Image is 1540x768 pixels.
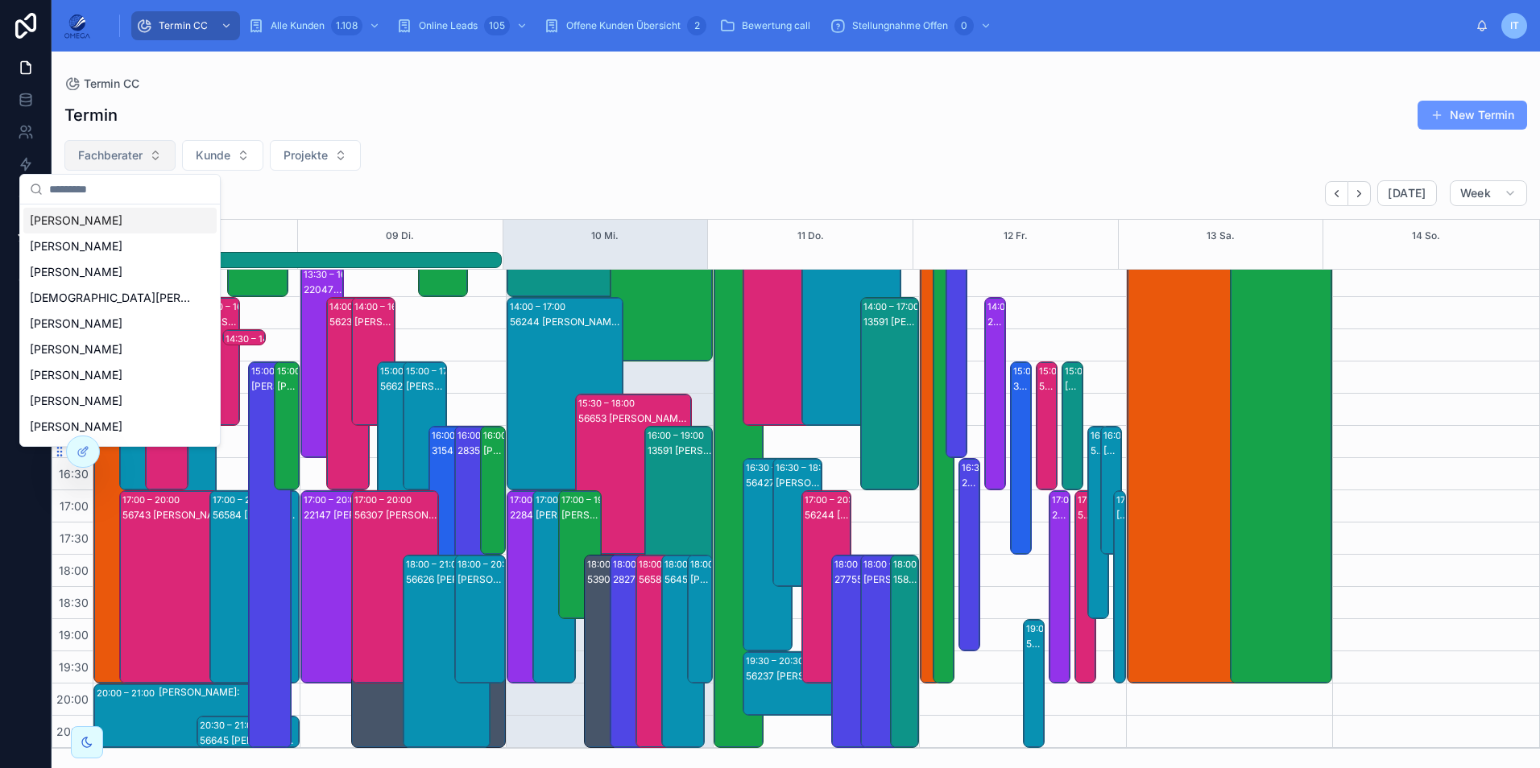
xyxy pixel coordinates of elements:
div: 15:00 – 17:00 [406,363,466,379]
div: 17:00 – 20:00[PERSON_NAME]: [533,491,575,683]
span: 18:00 [55,564,93,577]
div: 56237 [PERSON_NAME]:[PERSON_NAME] [746,670,917,683]
span: 17:00 [56,499,93,513]
div: 0 [954,16,974,35]
div: 16:00 – 19:0028357 [PERSON_NAME] Kunde:[PERSON_NAME] [455,427,497,618]
a: Online Leads105 [391,11,536,40]
div: 17:00 – 20:00 [805,492,866,508]
div: 18:00 – 21:0053909 [PERSON_NAME]:[PERSON_NAME] [585,555,627,747]
div: 17:00 – 20:00 [213,492,274,508]
div: 15:00 – 17:00 [277,363,337,379]
div: 56626 [PERSON_NAME]:[PERSON_NAME] [406,573,489,586]
div: 15:00 – 18:00 [1013,363,1074,379]
div: 27755 [PERSON_NAME] Kunde:[PERSON_NAME] [834,573,880,586]
div: 15:00 – 18:0056626 [PERSON_NAME]:[PERSON_NAME] [378,362,420,554]
div: 17:00 – 19:00 [561,492,621,508]
button: Next [1348,181,1371,206]
button: Select Button [182,140,263,171]
div: [PERSON_NAME]: [536,509,574,522]
a: Termin CC [131,11,240,40]
div: 09 Di. [386,220,414,252]
div: 56459 [PERSON_NAME]:Sahra El Oirdi [1091,444,1107,457]
div: 56307 [PERSON_NAME]:[PERSON_NAME] [354,509,437,522]
div: 14:00 – 17:0022846 [PERSON_NAME]:[PERSON_NAME] [985,298,1005,489]
span: 19:00 [55,628,93,642]
span: [PERSON_NAME] [30,213,122,229]
div: 56204 [PERSON_NAME]:[PERSON_NAME] [1078,509,1095,522]
div: 16:00 – 18:00 [483,427,544,444]
div: 17:00 – 20:0056743 [PERSON_NAME]:[PERSON_NAME] [120,491,271,683]
span: [PERSON_NAME] [30,444,122,460]
div: 17:00 – 20:0056204 [PERSON_NAME]:[PERSON_NAME] [1075,491,1095,683]
span: Week [1460,186,1491,200]
button: 12 Fr. [1004,220,1028,252]
div: 17:00 – 20:0056244 [PERSON_NAME]:[PERSON_NAME] [802,491,851,683]
span: [PERSON_NAME] [30,238,122,254]
a: New Termin [1418,101,1527,130]
span: 17:30 [56,531,93,545]
div: 16:00 – 19:00 [432,427,492,444]
div: 31542 [PERSON_NAME]:[PERSON_NAME] [432,444,470,457]
div: 30539 [PERSON_NAME]:[PERSON_NAME] [1013,380,1030,393]
span: Online Leads [419,19,478,32]
div: 16:00 – 19:00 [1091,427,1151,444]
div: 28857 [PERSON_NAME] Kunde:[PERSON_NAME] [962,477,979,489]
div: [PERSON_NAME]: [159,686,267,699]
div: 18:00 – 20:00[PERSON_NAME]: [688,555,712,683]
button: Select Button [64,140,176,171]
div: 22846 [PERSON_NAME]:[DEMOGRAPHIC_DATA][PERSON_NAME] [510,509,549,522]
div: 13:00 – 16:0056727 [PERSON_NAME]:[PERSON_NAME] [743,233,842,425]
div: 17:00 – 20:0056584 [PERSON_NAME]:[PERSON_NAME] [210,491,299,683]
span: [PERSON_NAME] [30,419,122,435]
div: 56237 [PERSON_NAME]:[PERSON_NAME] [329,316,368,328]
div: 15:00 – 18:0030539 [PERSON_NAME]:[PERSON_NAME] [1011,362,1031,554]
div: 15:00 – 17:00[PERSON_NAME] Kunde: [1062,362,1083,489]
div: 17:00 – 20:00 [1116,492,1178,508]
div: 18:00 – 21:00 [893,556,954,572]
div: 16:00 – 18:00[PERSON_NAME] Kunde: [481,427,505,554]
div: 14:00 – 17:0056244 [PERSON_NAME]:[PERSON_NAME] [507,298,623,489]
span: [DEMOGRAPHIC_DATA][PERSON_NAME] [30,290,191,306]
div: 17:00 – 20:00 [1052,492,1113,508]
div: 15827 [PERSON_NAME]:[PERSON_NAME] [893,573,918,586]
div: 13591 [PERSON_NAME]:[PERSON_NAME] [863,316,917,328]
h1: Termin [64,104,118,126]
div: 16:30 – 19:30 [962,460,1022,476]
div: 56743 [PERSON_NAME]:[PERSON_NAME] [122,509,271,522]
div: 1.108 [331,16,362,35]
div: 18:00 – 21:0015827 [PERSON_NAME]:[PERSON_NAME] [891,555,919,747]
div: 20:00 – 21:00[PERSON_NAME]: [94,684,267,747]
button: Week [1450,180,1527,206]
div: 15:00 – 17:00[PERSON_NAME] Kunde: [275,362,299,489]
div: 18:00 – 21:00 [863,556,924,572]
div: 18:00 – 21:00 [613,556,673,572]
div: 17:00 – 20:0022850 [PERSON_NAME]:[PERSON_NAME] [1049,491,1070,683]
button: 13 Sa. [1207,220,1235,252]
div: 13:30 – 16:3022047 [PERSON_NAME]:[PERSON_NAME] [301,266,343,457]
div: 2 [687,16,706,35]
div: 28357 [PERSON_NAME] Kunde:[PERSON_NAME] [457,444,496,457]
div: 22850 [PERSON_NAME]:[PERSON_NAME] [1052,509,1069,522]
div: 19:00 – 21:0053578 [PERSON_NAME]:[PERSON_NAME] [1024,620,1044,747]
span: [PERSON_NAME] [30,264,122,280]
div: [PERSON_NAME] Kunde: [483,444,504,457]
div: 17:00 – 20:0056307 [PERSON_NAME]:[PERSON_NAME] [352,491,438,683]
div: 105 [484,16,510,35]
div: 18:00 – 20:00 [457,556,520,572]
div: 20:00 – 21:00 [97,685,159,701]
span: 20:30 [52,725,93,738]
div: 14:00 – 16:00[PERSON_NAME]: [352,298,394,425]
div: 13:30 – 16:30 [304,266,364,283]
div: 56653 [PERSON_NAME]:N7na [PERSON_NAME] [578,412,690,425]
span: [DATE] [1388,186,1426,200]
div: scrollable content [103,8,1476,43]
div: 16:00 – 19:0031542 [PERSON_NAME]:[PERSON_NAME] [429,427,471,618]
div: 15:00 – 17:00[PERSON_NAME]: [404,362,445,489]
div: 53578 [PERSON_NAME]:[PERSON_NAME] [1026,638,1043,650]
div: 14 So. [1412,220,1440,252]
span: Bewertung call [742,19,810,32]
span: Offene Kunden Übersicht [566,19,681,32]
div: 16:30 – 19:3056427 [PERSON_NAME]:[PERSON_NAME] [743,459,792,650]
